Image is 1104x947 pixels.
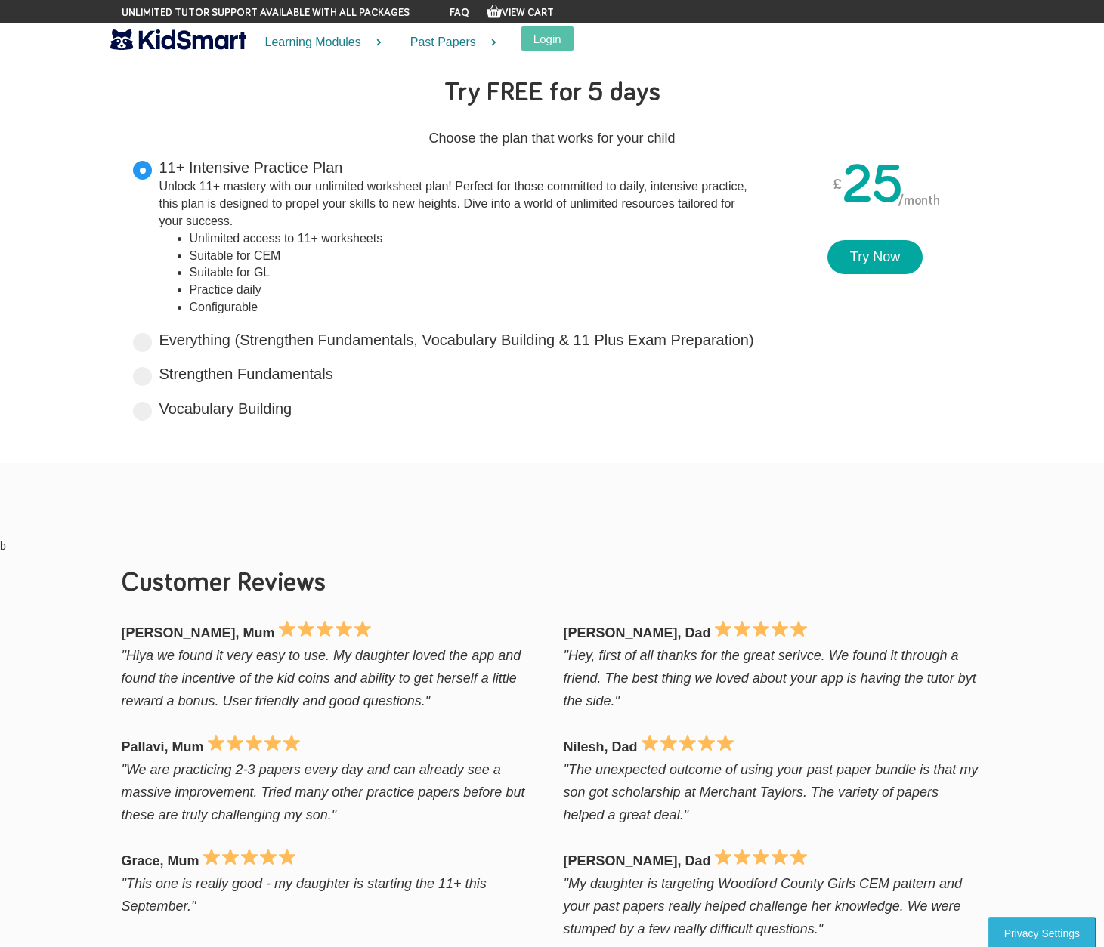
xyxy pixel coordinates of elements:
b: Nilesh, Dad [564,739,638,754]
a: Learning Modules [246,23,391,63]
a: Try Now [827,240,923,275]
sub: /month [898,194,940,208]
i: "Hiya we found it very easy to use. My daughter loved the app and found the incentive of the kid ... [122,648,521,708]
a: FAQ [450,8,469,18]
i: "We are practicing 2-3 papers every day and can already see a massive improvement. Tried many oth... [122,762,525,822]
i: "My daughter is targeting Woodford County Girls CEM pattern and your past papers really helped ch... [564,876,963,936]
button: Login [521,26,574,51]
label: 11+ Intensive Practice Plan [159,157,756,316]
i: "The unexpected outcome of using your past paper bundle is that my son got scholarship at Merchan... [564,762,979,822]
b: [PERSON_NAME], Dad [564,625,711,640]
h2: Try FREE for 5 days [122,68,983,119]
p: Choose the plan that works for your child [122,127,983,150]
span: Unlimited tutor support available with all packages [122,5,410,20]
li: Configurable [190,299,756,316]
li: Unlimited access to 11+ worksheets [190,230,756,248]
h2: Customer Reviews [122,569,983,599]
label: Vocabulary Building [159,398,292,420]
b: [PERSON_NAME], Mum [122,625,275,640]
img: KidSmart logo [110,26,246,53]
label: Strengthen Fundamentals [159,363,333,385]
b: [PERSON_NAME], Dad [564,853,711,868]
b: Grace, Mum [122,853,199,868]
label: Everything (Strengthen Fundamentals, Vocabulary Building & 11 Plus Exam Preparation) [159,329,754,351]
a: Past Papers [391,23,506,63]
img: Your items in the shopping basket [487,4,502,19]
li: Suitable for CEM [190,248,756,265]
li: Suitable for GL [190,264,756,282]
b: Pallavi, Mum [122,739,204,754]
div: Unlock 11+ mastery with our unlimited worksheet plan! Perfect for those committed to daily, inten... [159,178,756,230]
sup: £ [833,171,842,198]
i: "Hey, first of all thanks for the great serivce. We found it through a friend. The best thing we ... [564,648,976,708]
a: View Cart [487,8,554,18]
i: "This one is really good - my daughter is starting the 11+ this September." [122,876,487,914]
span: 25 [842,159,903,213]
li: Practice daily [190,282,756,299]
